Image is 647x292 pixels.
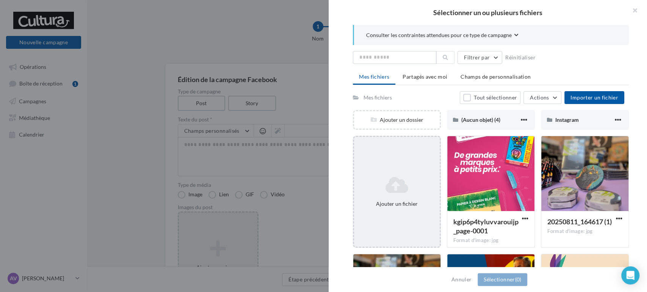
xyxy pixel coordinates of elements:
[457,51,502,64] button: Filtrer par
[363,94,392,101] div: Mes fichiers
[453,237,528,244] div: Format d'image: jpg
[570,94,618,101] span: Importer un fichier
[366,31,512,39] span: Consulter les contraintes attendues pour ce type de campagne
[357,200,437,208] div: Ajouter un fichier
[354,116,440,124] div: Ajouter un dossier
[621,266,639,284] div: Open Intercom Messenger
[515,276,521,283] span: (0)
[460,91,520,104] button: Tout sélectionner
[341,9,635,16] h2: Sélectionner un ou plusieurs fichiers
[523,91,561,104] button: Actions
[564,91,624,104] button: Importer un fichier
[448,275,475,284] button: Annuler
[461,73,531,80] span: Champs de personnalisation
[502,53,539,62] button: Réinitialiser
[461,116,500,123] span: (Aucun objet) (4)
[555,116,579,123] span: Instagram
[403,73,447,80] span: Partagés avec moi
[478,273,527,286] button: Sélectionner(0)
[547,228,622,235] div: Format d'image: jpg
[530,94,549,101] span: Actions
[366,31,519,40] button: Consulter les contraintes attendues pour ce type de campagne
[547,217,612,226] span: 20250811_164617 (1)
[453,217,519,235] span: kgip6p4tyluvvarouijp_page-0001
[359,73,389,80] span: Mes fichiers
